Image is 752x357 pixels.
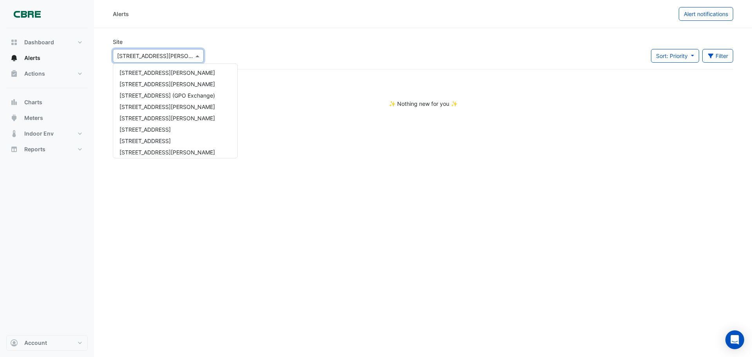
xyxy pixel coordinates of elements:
[679,7,733,21] button: Alert notifications
[24,38,54,46] span: Dashboard
[10,114,18,122] app-icon: Meters
[24,54,40,62] span: Alerts
[113,63,238,158] ng-dropdown-panel: Options list
[6,141,88,157] button: Reports
[10,70,18,78] app-icon: Actions
[113,38,123,46] label: Site
[6,110,88,126] button: Meters
[24,70,45,78] span: Actions
[119,103,215,110] span: [STREET_ADDRESS][PERSON_NAME]
[24,145,45,153] span: Reports
[6,34,88,50] button: Dashboard
[656,53,688,59] span: Sort: Priority
[6,335,88,351] button: Account
[9,6,45,22] img: Company Logo
[10,38,18,46] app-icon: Dashboard
[119,92,215,99] span: [STREET_ADDRESS] (GPO Exchange)
[24,339,47,347] span: Account
[24,98,42,106] span: Charts
[10,54,18,62] app-icon: Alerts
[10,130,18,138] app-icon: Indoor Env
[119,138,171,144] span: [STREET_ADDRESS]
[24,130,54,138] span: Indoor Env
[6,50,88,66] button: Alerts
[24,114,43,122] span: Meters
[684,11,728,17] span: Alert notifications
[10,98,18,106] app-icon: Charts
[119,126,171,133] span: [STREET_ADDRESS]
[119,149,215,156] span: [STREET_ADDRESS][PERSON_NAME]
[119,115,215,121] span: [STREET_ADDRESS][PERSON_NAME]
[6,94,88,110] button: Charts
[113,100,733,108] div: ✨ Nothing new for you ✨
[725,330,744,349] div: Open Intercom Messenger
[10,145,18,153] app-icon: Reports
[6,126,88,141] button: Indoor Env
[113,10,129,18] div: Alerts
[651,49,699,63] button: Sort: Priority
[6,66,88,82] button: Actions
[702,49,734,63] button: Filter
[119,81,215,87] span: [STREET_ADDRESS][PERSON_NAME]
[119,69,215,76] span: [STREET_ADDRESS][PERSON_NAME]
